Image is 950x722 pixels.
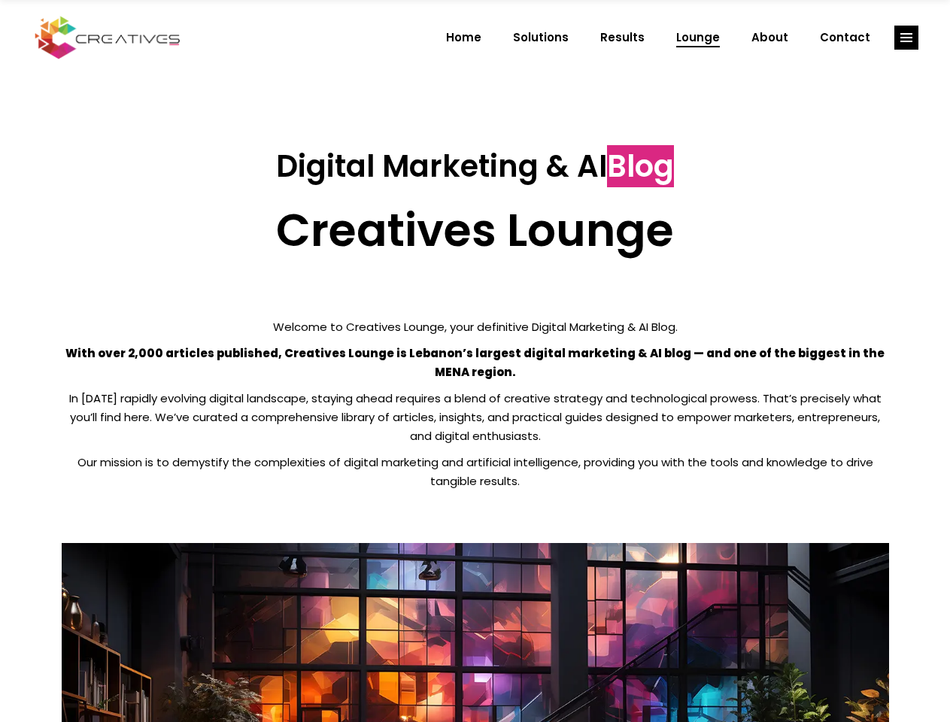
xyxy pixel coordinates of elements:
h3: Digital Marketing & AI [62,148,889,184]
span: Home [446,18,481,57]
span: Lounge [676,18,720,57]
a: Contact [804,18,886,57]
a: Home [430,18,497,57]
p: Our mission is to demystify the complexities of digital marketing and artificial intelligence, pr... [62,453,889,490]
img: Creatives [32,14,184,61]
a: Results [584,18,660,57]
span: Blog [607,145,674,187]
span: Solutions [513,18,569,57]
a: About [736,18,804,57]
h2: Creatives Lounge [62,203,889,257]
span: Contact [820,18,870,57]
a: Solutions [497,18,584,57]
span: About [751,18,788,57]
span: Results [600,18,645,57]
a: Lounge [660,18,736,57]
p: In [DATE] rapidly evolving digital landscape, staying ahead requires a blend of creative strategy... [62,389,889,445]
p: Welcome to Creatives Lounge, your definitive Digital Marketing & AI Blog. [62,317,889,336]
a: link [894,26,918,50]
strong: With over 2,000 articles published, Creatives Lounge is Lebanon’s largest digital marketing & AI ... [65,345,885,380]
